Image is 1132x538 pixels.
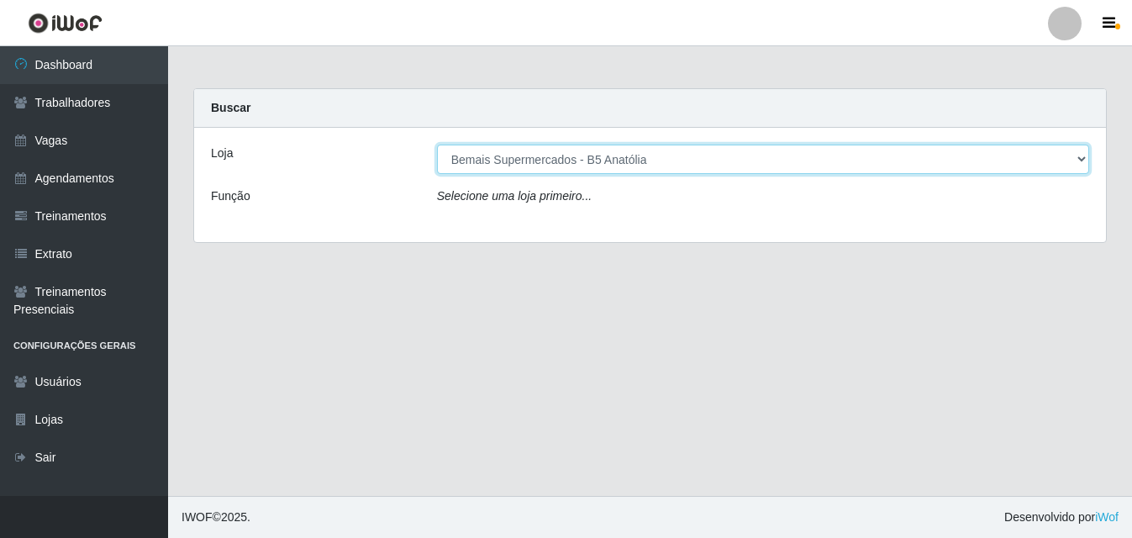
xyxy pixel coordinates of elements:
span: IWOF [182,510,213,524]
label: Função [211,187,250,205]
strong: Buscar [211,101,250,114]
label: Loja [211,145,233,162]
span: Desenvolvido por [1004,509,1119,526]
span: © 2025 . [182,509,250,526]
i: Selecione uma loja primeiro... [437,189,592,203]
a: iWof [1095,510,1119,524]
img: CoreUI Logo [28,13,103,34]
